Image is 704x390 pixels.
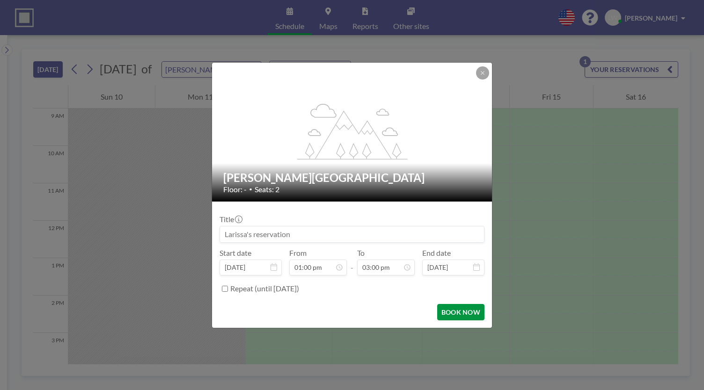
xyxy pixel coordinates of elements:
span: - [351,252,353,272]
label: Start date [220,248,251,258]
label: From [289,248,307,258]
span: Floor: - [223,185,247,194]
span: • [249,186,252,193]
label: Title [220,215,242,224]
h2: [PERSON_NAME][GEOGRAPHIC_DATA] [223,171,482,185]
span: Seats: 2 [255,185,279,194]
label: End date [422,248,451,258]
label: Repeat (until [DATE]) [230,284,299,293]
input: Larissa's reservation [220,226,484,242]
button: BOOK NOW [437,304,484,320]
g: flex-grow: 1.2; [297,103,408,159]
label: To [357,248,365,258]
